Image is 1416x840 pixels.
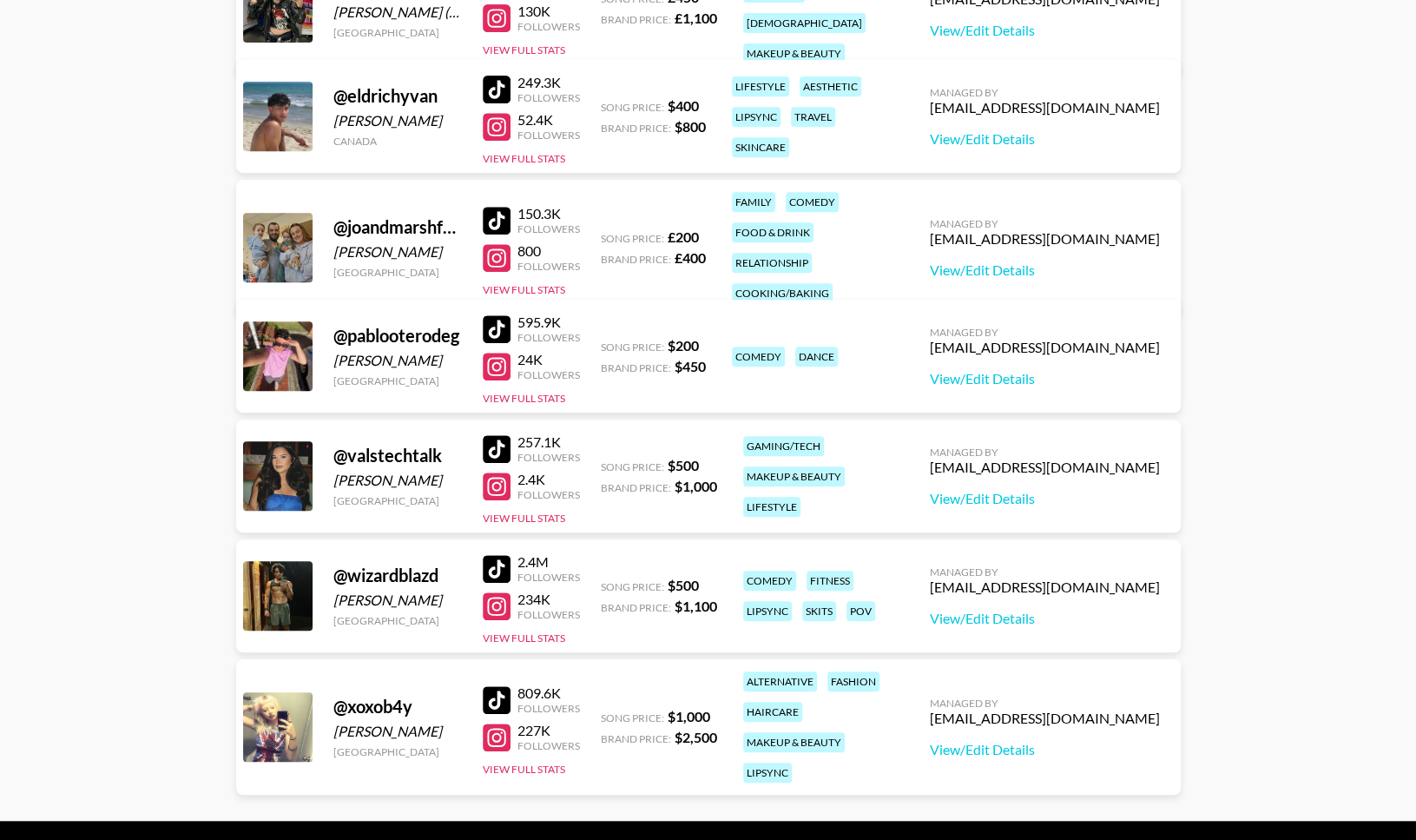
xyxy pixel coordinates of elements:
[601,732,671,745] span: Brand Price:
[930,741,1160,758] a: View/Edit Details
[668,708,710,724] strong: $ 1,000
[517,129,580,142] div: Followers
[846,601,875,621] div: pov
[517,722,580,739] div: 227K
[675,10,717,26] strong: £ 1,100
[601,361,671,374] span: Brand Price:
[827,671,879,691] div: fashion
[517,702,580,715] div: Followers
[517,111,580,129] div: 52.4K
[333,614,462,627] div: [GEOGRAPHIC_DATA]
[517,488,580,501] div: Followers
[483,43,565,56] button: View Full Stats
[601,253,671,266] span: Brand Price:
[930,326,1160,339] div: Managed By
[333,266,462,279] div: [GEOGRAPHIC_DATA]
[930,610,1160,627] a: View/Edit Details
[483,152,565,165] button: View Full Stats
[483,512,565,525] button: View Full Stats
[675,478,717,494] strong: $ 1,000
[930,490,1160,507] a: View/Edit Details
[800,76,861,96] div: aesthetic
[732,76,789,96] div: lifestyle
[743,571,796,591] div: comedy
[601,460,664,473] span: Song Price:
[675,118,706,135] strong: $ 800
[517,471,580,488] div: 2.4K
[743,497,800,517] div: lifestyle
[517,314,580,331] div: 595.9K
[333,216,462,238] div: @ joandmarshfamily
[601,13,671,26] span: Brand Price:
[517,331,580,344] div: Followers
[930,446,1160,459] div: Managed By
[743,13,866,33] div: [DEMOGRAPHIC_DATA]
[930,86,1160,99] div: Managed By
[791,107,835,127] div: travel
[517,451,580,464] div: Followers
[333,26,462,39] div: [GEOGRAPHIC_DATA]
[743,601,792,621] div: lipsync
[333,112,462,129] div: [PERSON_NAME]
[668,577,699,593] strong: $ 500
[668,337,699,354] strong: $ 200
[333,135,462,148] div: Canada
[517,571,580,584] div: Followers
[930,99,1160,116] div: [EMAIL_ADDRESS][DOMAIN_NAME]
[732,253,812,273] div: relationship
[786,192,839,212] div: comedy
[333,325,462,347] div: @ pablooterodeg
[333,565,462,586] div: @ wizardblazd
[333,445,462,466] div: @ valstechtalk
[732,107,780,127] div: lipsync
[333,745,462,758] div: [GEOGRAPHIC_DATA]
[333,374,462,387] div: [GEOGRAPHIC_DATA]
[743,671,817,691] div: alternative
[517,242,580,260] div: 800
[675,358,706,374] strong: $ 450
[668,228,699,245] strong: £ 200
[930,697,1160,710] div: Managed By
[517,91,580,104] div: Followers
[333,592,462,609] div: [PERSON_NAME]
[517,3,580,20] div: 130K
[743,466,845,486] div: makeup & beauty
[930,459,1160,476] div: [EMAIL_ADDRESS][DOMAIN_NAME]
[930,22,1160,39] a: View/Edit Details
[675,729,717,745] strong: $ 2,500
[601,481,671,494] span: Brand Price:
[517,608,580,621] div: Followers
[333,243,462,261] div: [PERSON_NAME]
[601,601,671,614] span: Brand Price:
[601,232,664,245] span: Song Price:
[930,710,1160,727] div: [EMAIL_ADDRESS][DOMAIN_NAME]
[333,494,462,507] div: [GEOGRAPHIC_DATA]
[802,601,836,621] div: skits
[483,283,565,296] button: View Full Stats
[732,283,833,303] div: cooking/baking
[517,351,580,368] div: 24K
[732,222,813,242] div: food & drink
[743,43,845,63] div: makeup & beauty
[483,763,565,776] button: View Full Stats
[333,3,462,21] div: [PERSON_NAME] (Bee) [PERSON_NAME]
[668,97,699,114] strong: $ 400
[333,352,462,369] div: [PERSON_NAME]
[517,20,580,33] div: Followers
[517,433,580,451] div: 257.1K
[930,579,1160,596] div: [EMAIL_ADDRESS][DOMAIN_NAME]
[517,74,580,91] div: 249.3K
[930,130,1160,148] a: View/Edit Details
[732,192,775,212] div: family
[333,723,462,740] div: [PERSON_NAME]
[517,591,580,608] div: 234K
[930,217,1160,230] div: Managed By
[601,711,664,724] span: Song Price:
[675,598,717,614] strong: $ 1,100
[675,249,706,266] strong: £ 400
[743,763,792,783] div: lipsync
[743,436,824,456] div: gaming/tech
[601,101,664,114] span: Song Price:
[743,702,802,722] div: haircare
[930,339,1160,356] div: [EMAIL_ADDRESS][DOMAIN_NAME]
